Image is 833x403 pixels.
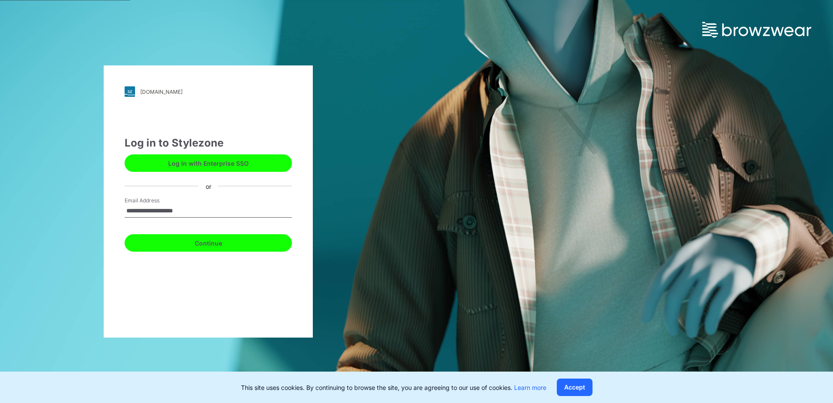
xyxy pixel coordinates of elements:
[199,181,218,191] div: or
[125,86,135,97] img: svg+xml;base64,PHN2ZyB3aWR0aD0iMjgiIGhlaWdodD0iMjgiIHZpZXdCb3g9IjAgMCAyOCAyOCIgZmlsbD0ibm9uZSIgeG...
[125,154,292,172] button: Log in with Enterprise SSO
[125,197,186,205] label: Email Address
[514,384,546,391] a: Learn more
[557,379,593,396] button: Accept
[125,234,292,252] button: Continue
[125,135,292,151] div: Log in to Stylezone
[125,86,292,97] a: [DOMAIN_NAME]
[140,89,183,95] div: [DOMAIN_NAME]
[702,22,811,38] img: browzwear-logo.73288ffb.svg
[241,383,546,392] p: This site uses cookies. By continuing to browse the site, you are agreeing to our use of cookies.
